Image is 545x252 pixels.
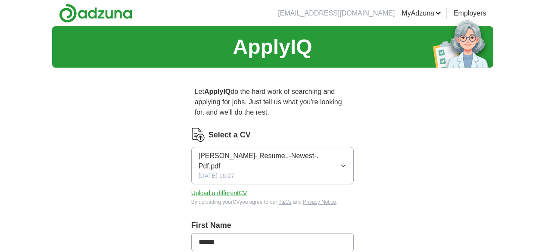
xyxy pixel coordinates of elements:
button: Upload a differentCV [191,189,247,198]
li: [EMAIL_ADDRESS][DOMAIN_NAME] [278,8,395,19]
div: By uploading your CV you agree to our and . [191,198,354,206]
label: First Name [191,220,354,231]
p: Let do the hard work of searching and applying for jobs. Just tell us what you're looking for, an... [191,83,354,121]
img: CV Icon [191,128,205,142]
a: Employers [454,8,486,19]
strong: ApplyIQ [204,88,230,95]
button: [PERSON_NAME]- Resume..-Newest-. Pdf.pdf[DATE] 16:27 [191,147,354,184]
span: [PERSON_NAME]- Resume..-Newest-. Pdf.pdf [199,151,340,171]
span: [DATE] 16:27 [199,171,234,180]
a: MyAdzuna [402,8,441,19]
a: Privacy Notice [303,199,336,205]
a: T&Cs [279,199,292,205]
img: Adzuna logo [59,3,132,23]
label: Select a CV [209,129,251,141]
h1: ApplyIQ [233,31,312,62]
